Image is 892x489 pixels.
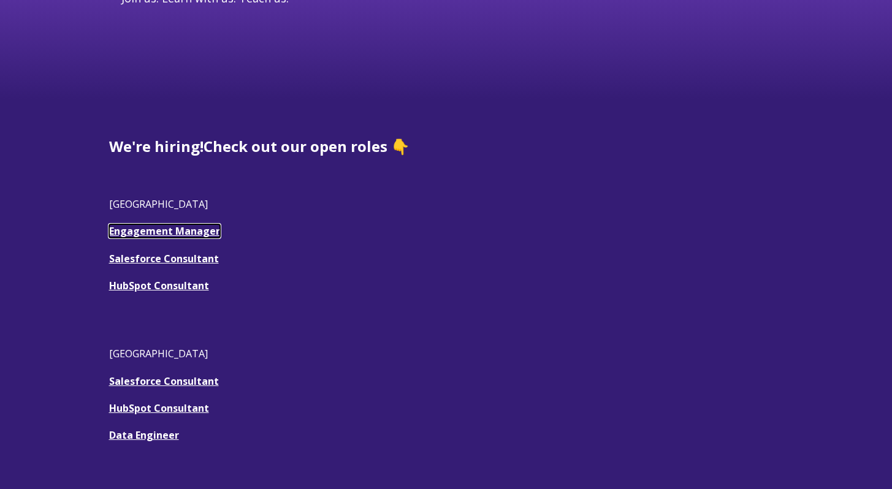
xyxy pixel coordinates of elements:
span: Check out our open roles 👇 [204,136,410,156]
a: Data Engineer [109,428,179,442]
a: Salesforce Consultant [109,252,219,265]
a: Salesforce Consultant [109,374,219,388]
a: HubSpot Consultant [109,279,209,292]
a: Engagement Manager [109,224,220,238]
span: [GEOGRAPHIC_DATA] [109,347,208,360]
span: We're hiring! [109,136,204,156]
a: HubSpot Consultant [109,401,209,415]
span: [GEOGRAPHIC_DATA] [109,197,208,211]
